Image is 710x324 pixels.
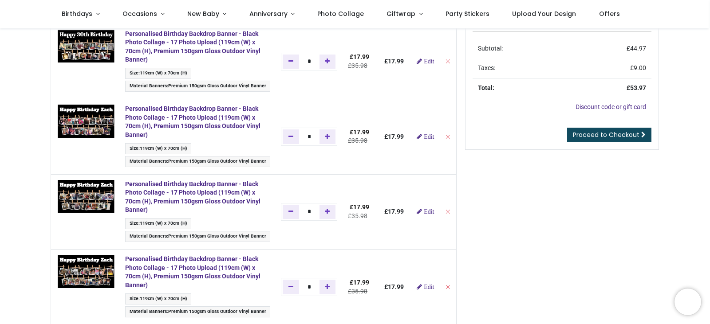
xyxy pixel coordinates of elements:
b: £ [384,133,404,140]
del: £ [348,288,367,295]
span: : [125,306,270,317]
a: Remove from cart [445,208,451,215]
span: : [125,156,270,167]
span: 35.98 [351,137,367,144]
b: £ [384,58,404,65]
span: : [125,231,270,242]
a: Add one [319,55,336,69]
del: £ [348,137,367,144]
a: Edit [417,133,434,140]
span: Material Banners [130,308,167,314]
span: Premium 150gsm Gloss Outdoor Vinyl Banner [168,233,266,239]
a: Edit [417,284,434,290]
span: 119cm (W) x 70cm (H) [140,70,187,76]
iframe: Brevo live chat [674,289,701,315]
a: Edit [417,58,434,64]
span: : [125,81,270,92]
img: 3eDuO5g1jEAAAAAAElFTkSuQmCC [58,255,114,288]
span: 17.99 [353,129,369,136]
a: Add one [319,129,336,144]
img: w+EkHZ41CSaDQAAAABJRU5ErkJggg== [58,105,114,138]
span: 17.99 [388,133,404,140]
span: Party Stickers [446,9,489,18]
span: 53.97 [630,84,646,91]
span: 35.98 [351,288,367,295]
span: New Baby [187,9,219,18]
span: Size [130,145,138,151]
span: Size [130,70,138,76]
span: Occasions [122,9,157,18]
span: Birthdays [62,9,92,18]
span: £ [627,45,646,52]
span: 35.98 [351,212,367,219]
span: 17.99 [353,53,369,60]
a: Remove one [283,205,299,219]
a: Personalised Birthday Backdrop Banner - Black Photo Collage - 17 Photo Upload (119cm (W) x 70cm (... [125,105,260,138]
span: : [125,293,191,304]
span: £ [350,279,369,286]
a: Discount code or gift card [576,103,646,110]
span: 9.00 [634,64,646,71]
img: wdU8TB4r12pWwAAAABJRU5ErkJggg== [58,30,114,63]
span: £ [350,203,369,211]
a: Remove from cart [445,283,451,290]
span: Size [130,220,138,226]
td: Subtotal: [473,39,569,59]
a: Remove one [283,55,299,69]
span: Giftwrap [387,9,415,18]
a: Add one [319,280,336,294]
a: Remove one [283,280,299,294]
span: Edit [424,58,434,64]
span: Material Banners [130,233,167,239]
span: £ [630,64,646,71]
span: Material Banners [130,158,167,164]
span: Anniversary [249,9,288,18]
a: Personalised Birthday Backdrop Banner - Black Photo Collage - 17 Photo Upload (119cm (W) x 70cm (... [125,180,260,214]
span: Edit [424,284,434,290]
a: Remove from cart [445,133,451,140]
b: £ [384,283,404,290]
span: 35.98 [351,62,367,69]
span: 119cm (W) x 70cm (H) [140,296,187,301]
span: £ [350,53,369,60]
span: Edit [424,208,434,215]
span: 17.99 [388,208,404,215]
span: Premium 150gsm Gloss Outdoor Vinyl Banner [168,308,266,314]
span: 17.99 [388,58,404,65]
span: 17.99 [388,283,404,290]
a: Add one [319,205,336,219]
span: Edit [424,133,434,140]
span: £ [350,129,369,136]
span: 44.97 [630,45,646,52]
a: Personalised Birthday Backdrop Banner - Black Photo Collage - 17 Photo Upload (119cm (W) x 70cm (... [125,255,260,289]
span: Proceed to Checkout [573,130,639,139]
span: : [125,68,191,79]
b: £ [384,208,404,215]
span: Premium 150gsm Gloss Outdoor Vinyl Banner [168,158,266,164]
td: Taxes: [473,59,569,78]
span: Photo Collage [317,9,364,18]
span: 17.99 [353,203,369,211]
a: Remove from cart [445,58,451,65]
a: Personalised Birthday Backdrop Banner - Black Photo Collage - 17 Photo Upload (119cm (W) x 70cm (... [125,30,260,63]
a: Edit [417,208,434,215]
span: Offers [599,9,620,18]
strong: £ [627,84,646,91]
del: £ [348,212,367,219]
del: £ [348,62,367,69]
span: 119cm (W) x 70cm (H) [140,145,187,151]
span: 17.99 [353,279,369,286]
img: PwuMokhpvHvOAAAAAElFTkSuQmCC [58,180,114,213]
span: Size [130,296,138,301]
span: Premium 150gsm Gloss Outdoor Vinyl Banner [168,83,266,89]
span: Upload Your Design [512,9,576,18]
span: : [125,218,191,229]
span: 119cm (W) x 70cm (H) [140,220,187,226]
a: Remove one [283,129,299,144]
span: : [125,143,191,154]
span: Material Banners [130,83,167,89]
